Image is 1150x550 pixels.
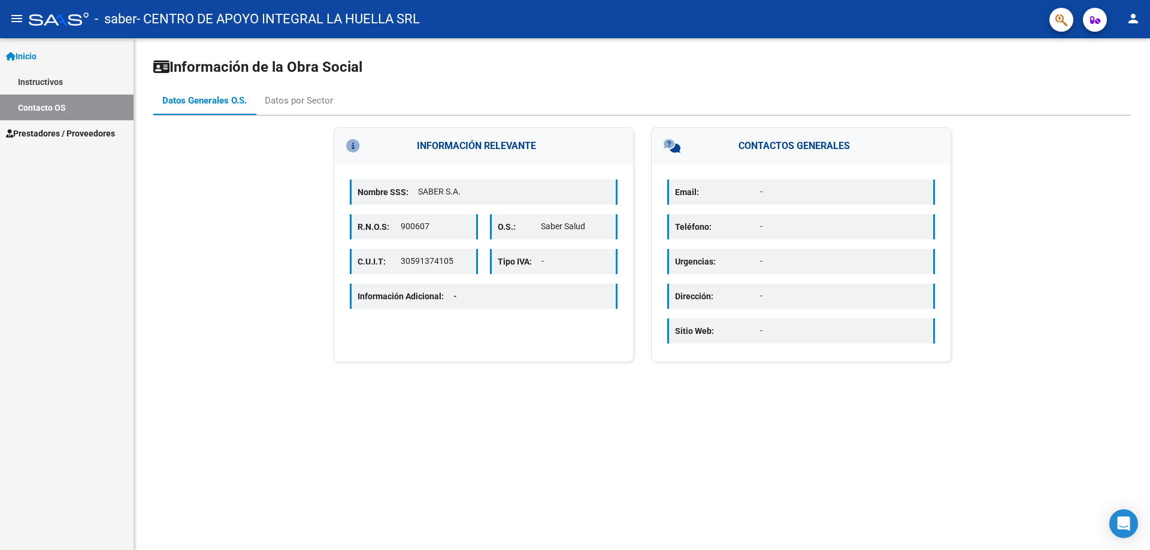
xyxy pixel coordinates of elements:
[760,220,927,233] p: -
[675,290,760,303] p: Dirección:
[760,290,927,302] p: -
[675,186,760,199] p: Email:
[358,255,401,268] p: C.U.I.T:
[652,128,951,164] h3: CONTACTOS GENERALES
[1109,509,1138,538] div: Open Intercom Messenger
[162,94,247,107] div: Datos Generales O.S.
[137,6,420,32] span: - CENTRO DE APOYO INTEGRAL LA HUELLA SRL
[10,11,24,26] mat-icon: menu
[675,220,760,233] p: Teléfono:
[675,255,760,268] p: Urgencias:
[760,324,927,337] p: -
[675,324,760,338] p: Sitio Web:
[453,291,457,301] span: -
[418,186,610,198] p: SABER S.A.
[358,220,401,233] p: R.N.O.S:
[1126,11,1140,26] mat-icon: person
[358,186,418,199] p: Nombre SSS:
[6,50,37,63] span: Inicio
[153,57,1131,77] h1: Información de la Obra Social
[334,128,633,164] h3: INFORMACIÓN RELEVANTE
[760,255,927,268] p: -
[6,127,115,140] span: Prestadores / Proveedores
[401,220,470,233] p: 900607
[95,6,137,32] span: - saber
[498,220,541,233] p: O.S.:
[541,255,610,268] p: -
[265,94,333,107] div: Datos por Sector
[401,255,470,268] p: 30591374105
[541,220,610,233] p: Saber Salud
[498,255,541,268] p: Tipo IVA:
[760,186,927,198] p: -
[358,290,467,303] p: Información Adicional:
